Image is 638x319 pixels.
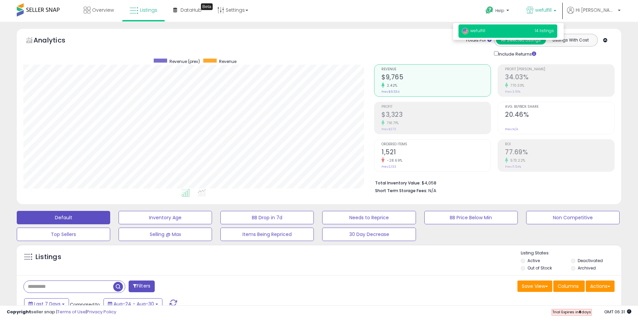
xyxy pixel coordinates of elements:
[169,59,200,64] span: Revenue (prev)
[505,90,520,94] small: Prev: 3.91%
[201,3,213,10] div: Tooltip anchor
[546,36,595,45] button: Listings With Cost
[220,228,314,241] button: Items Being Repriced
[428,187,436,194] span: N/A
[496,36,546,45] button: All Selected Listings
[508,83,524,88] small: 770.33%
[505,68,614,71] span: Profit [PERSON_NAME]
[535,7,552,13] span: wefulfill
[535,28,554,33] span: 14 listings
[485,6,494,14] i: Get Help
[129,281,155,292] button: Filters
[36,252,61,262] h5: Listings
[57,309,86,315] a: Terms of Use
[586,281,615,292] button: Actions
[505,127,518,131] small: Prev: N/A
[322,211,416,224] button: Needs to Reprice
[505,148,614,157] h2: 77.69%
[119,228,212,241] button: Selling @ Max
[517,281,552,292] button: Save View
[375,188,427,193] b: Short Term Storage Fees:
[103,298,162,310] button: Aug-24 - Aug-30
[552,309,591,315] span: Trial Expires in days
[87,309,116,315] a: Privacy Policy
[375,178,610,186] li: $4,058
[322,228,416,241] button: 30 Day Decrease
[381,165,396,169] small: Prev: 2,133
[140,7,157,13] span: Listings
[17,211,110,224] button: Default
[505,73,614,82] h2: 34.03%
[381,68,491,71] span: Revenue
[505,105,614,109] span: Avg. Buybox Share
[521,250,621,256] p: Listing States:
[70,301,101,308] span: Compared to:
[33,35,78,47] h5: Analytics
[7,309,116,315] div: seller snap | |
[462,28,469,34] img: usa.png
[92,7,114,13] span: Overview
[220,211,314,224] button: BB Drop in 7d
[508,158,525,163] small: 573.22%
[527,265,552,271] label: Out of Stock
[527,258,540,263] label: Active
[375,180,421,186] b: Total Inventory Value:
[604,309,631,315] span: 2025-09-7 06:31 GMT
[384,158,403,163] small: -28.69%
[576,7,616,13] span: Hi [PERSON_NAME]
[381,148,491,157] h2: 1,521
[7,309,31,315] strong: Copyright
[381,90,400,94] small: Prev: $9,534
[384,83,398,88] small: 2.42%
[17,228,110,241] button: Top Sellers
[381,143,491,146] span: Ordered Items
[119,211,212,224] button: Inventory Age
[381,111,491,120] h2: $3,323
[381,73,491,82] h2: $9,765
[495,8,504,13] span: Help
[579,309,581,315] b: 8
[114,301,154,307] span: Aug-24 - Aug-30
[424,211,518,224] button: BB Price Below Min
[34,301,61,307] span: Last 7 Days
[578,265,596,271] label: Archived
[489,50,544,58] div: Include Returns
[526,211,620,224] button: Non Competitive
[462,28,485,33] span: wefulfill
[505,165,521,169] small: Prev: 11.54%
[219,59,236,64] span: Revenue
[553,281,585,292] button: Columns
[381,105,491,109] span: Profit
[558,283,579,290] span: Columns
[505,111,614,120] h2: 20.46%
[466,37,492,44] div: Totals For
[578,258,603,263] label: Deactivated
[24,298,69,310] button: Last 7 Days
[384,121,399,126] small: 791.71%
[480,1,516,22] a: Help
[381,127,396,131] small: Prev: $373
[505,143,614,146] span: ROI
[567,7,621,22] a: Hi [PERSON_NAME]
[181,7,202,13] span: DataHub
